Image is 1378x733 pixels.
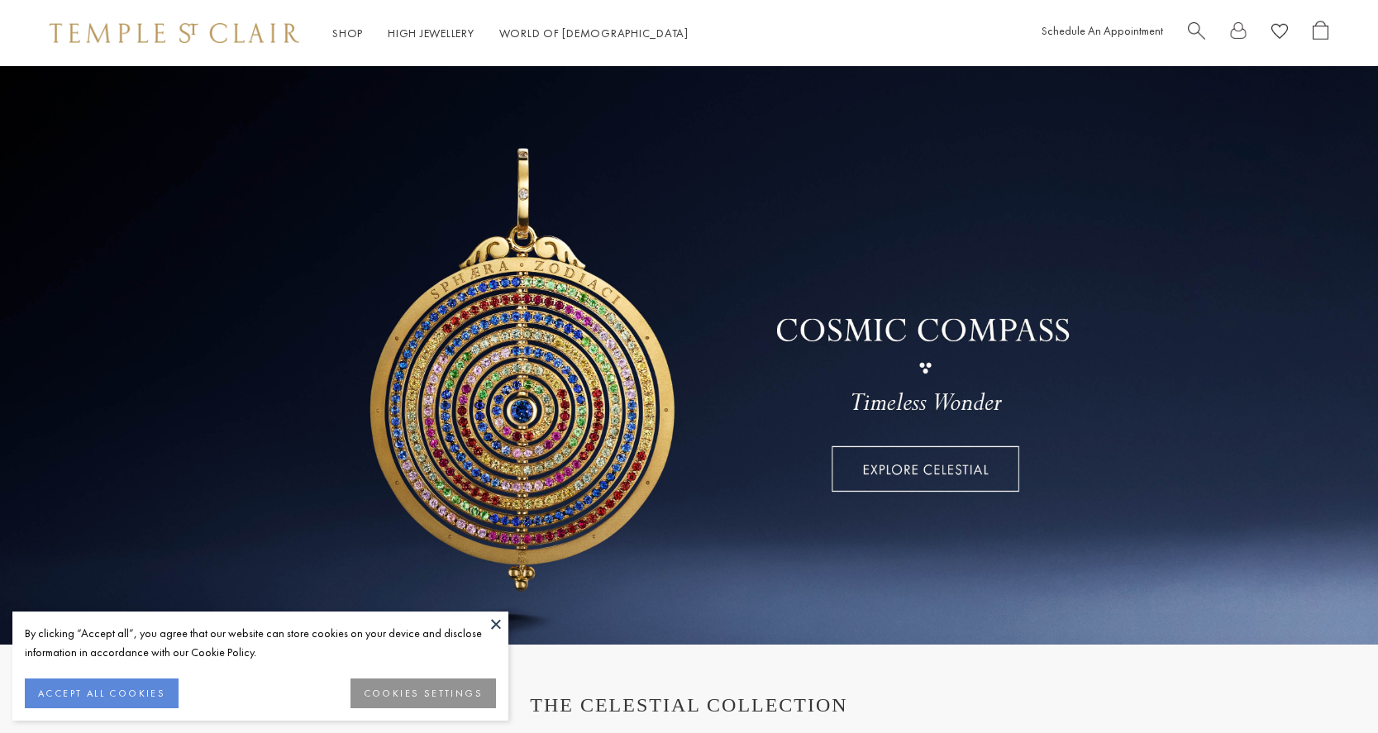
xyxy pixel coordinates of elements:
[25,678,179,708] button: ACCEPT ALL COOKIES
[332,26,363,40] a: ShopShop
[388,26,474,40] a: High JewelleryHigh Jewellery
[1188,21,1205,46] a: Search
[499,26,689,40] a: World of [DEMOGRAPHIC_DATA]World of [DEMOGRAPHIC_DATA]
[350,678,496,708] button: COOKIES SETTINGS
[1271,21,1288,46] a: View Wishlist
[66,694,1312,716] h1: THE CELESTIAL COLLECTION
[332,23,689,44] nav: Main navigation
[1313,21,1328,46] a: Open Shopping Bag
[50,23,299,43] img: Temple St. Clair
[1042,23,1163,38] a: Schedule An Appointment
[25,624,496,662] div: By clicking “Accept all”, you agree that our website can store cookies on your device and disclos...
